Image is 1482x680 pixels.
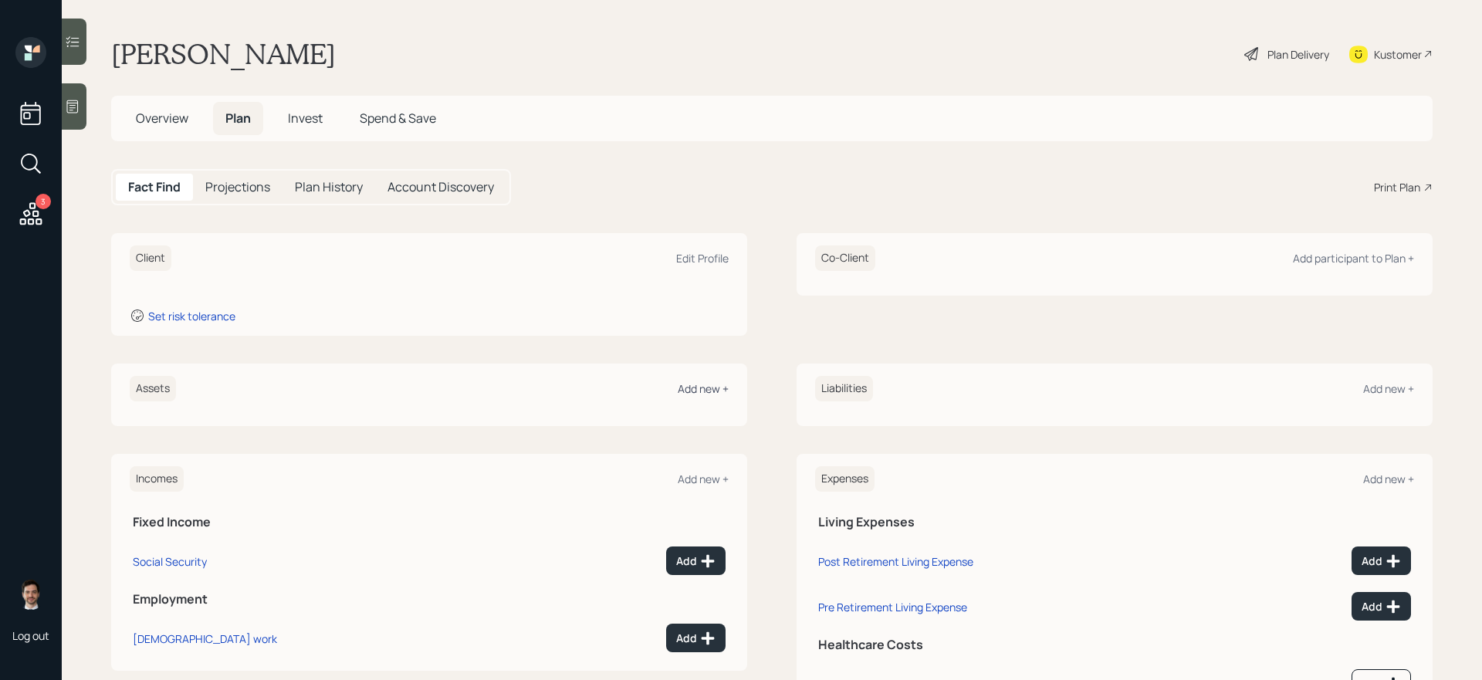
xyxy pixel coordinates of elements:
[111,37,336,71] h1: [PERSON_NAME]
[133,515,726,529] h5: Fixed Income
[136,110,188,127] span: Overview
[148,309,235,323] div: Set risk tolerance
[1293,251,1414,266] div: Add participant to Plan +
[818,515,1411,529] h5: Living Expenses
[1352,592,1411,621] button: Add
[205,180,270,195] h5: Projections
[818,600,967,614] div: Pre Retirement Living Expense
[360,110,436,127] span: Spend & Save
[225,110,251,127] span: Plan
[36,194,51,209] div: 3
[678,472,729,486] div: Add new +
[130,376,176,401] h6: Assets
[818,638,1411,652] h5: Healthcare Costs
[818,554,973,569] div: Post Retirement Living Expense
[130,466,184,492] h6: Incomes
[1363,381,1414,396] div: Add new +
[676,251,729,266] div: Edit Profile
[128,180,181,195] h5: Fact Find
[387,180,494,195] h5: Account Discovery
[678,381,729,396] div: Add new +
[1374,46,1422,63] div: Kustomer
[815,245,875,271] h6: Co-Client
[288,110,323,127] span: Invest
[666,624,726,652] button: Add
[15,579,46,610] img: jonah-coleman-headshot.png
[1267,46,1329,63] div: Plan Delivery
[676,631,716,646] div: Add
[1352,546,1411,575] button: Add
[666,546,726,575] button: Add
[130,245,171,271] h6: Client
[1362,599,1401,614] div: Add
[133,554,207,569] div: Social Security
[676,553,716,569] div: Add
[295,180,363,195] h5: Plan History
[1362,553,1401,569] div: Add
[815,466,875,492] h6: Expenses
[1363,472,1414,486] div: Add new +
[1374,179,1420,195] div: Print Plan
[133,631,277,646] div: [DEMOGRAPHIC_DATA] work
[12,628,49,643] div: Log out
[133,592,726,607] h5: Employment
[815,376,873,401] h6: Liabilities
